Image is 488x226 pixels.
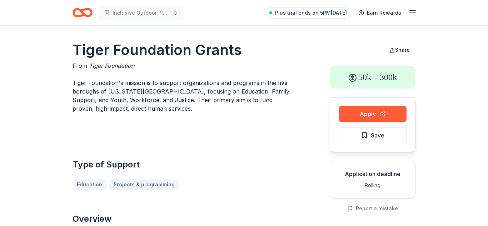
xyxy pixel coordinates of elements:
button: Save [339,127,407,143]
button: Apply [339,106,407,122]
a: Education [73,179,106,190]
a: Earn Rewards [354,6,405,19]
span: Share [395,47,410,53]
div: From [73,61,295,70]
span: Plus trial ends on 5PM[DATE] [275,9,347,17]
span: Save [371,131,384,140]
div: Rolling [336,181,409,190]
div: Application deadline [336,170,409,178]
button: Inclusive Outdoor Play Area [98,6,184,20]
span: Inclusive Outdoor Play Area [113,9,170,17]
button: Report a mistake [347,204,398,213]
a: Home [73,4,93,21]
h1: Tiger Foundation Grants [73,40,295,60]
h2: Overview [73,213,295,225]
a: Projects & programming [109,179,179,190]
span: Tiger Foundation [89,62,134,69]
a: Plus trial ends on 5PM[DATE] [265,7,351,19]
button: Share [384,43,415,57]
p: Tiger Foundation's mission is to support organizations and programs in the five boroughs of [US_S... [73,79,295,113]
div: 50k – 300k [330,66,415,89]
h2: Type of Support [73,159,295,170]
